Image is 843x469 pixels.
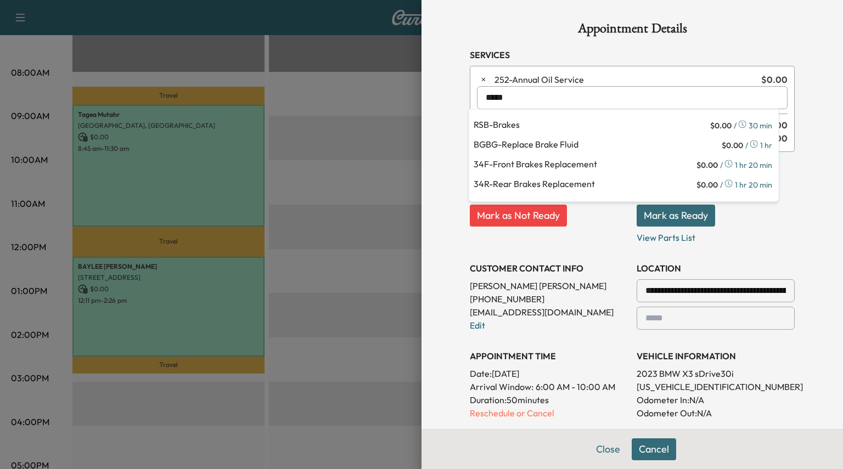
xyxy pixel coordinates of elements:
div: / 30 min [708,118,774,133]
h3: LOCATION [637,262,795,275]
button: Cancel [632,438,676,460]
p: Rear Brakes Replacement [474,177,694,193]
h3: APPOINTMENT TIME [470,349,628,363]
button: Mark as Ready [637,205,715,227]
p: Odometer Out: N/A [637,406,795,420]
span: $ 0.00 [761,73,788,86]
h3: VEHICLE INFORMATION [637,349,795,363]
p: Duration: 50 minutes [470,393,628,406]
a: Edit [470,320,485,331]
span: $ 0.00 [710,120,732,131]
p: [PHONE_NUMBER] [470,292,628,306]
p: Reschedule or Cancel [470,406,628,420]
p: Front Brakes Replacement [474,157,694,173]
h1: Appointment Details [470,22,795,39]
p: [PERSON_NAME] [PERSON_NAME] [470,279,628,292]
p: Replace Brake Fluid [474,138,720,153]
div: / 1 hr 20 min [694,157,774,173]
div: / 1 hr 20 min [694,177,774,193]
p: [EMAIL_ADDRESS][DOMAIN_NAME] [470,306,628,319]
div: / 1 hr [720,138,774,153]
span: 6:00 AM - 10:00 AM [536,380,615,393]
p: View Parts List [637,227,795,244]
p: Odometer In: N/A [637,393,795,406]
h3: CUSTOMER CONTACT INFO [470,262,628,275]
span: $ 0.00 [696,160,718,171]
p: Brakes [474,118,708,133]
p: Arrival Window: [470,380,628,393]
span: $ 0.00 [696,179,718,190]
p: [US_VEHICLE_IDENTIFICATION_NUMBER] [637,380,795,393]
p: Date: [DATE] [470,367,628,380]
h3: Services [470,48,795,61]
span: $ 0.00 [722,140,743,151]
button: Close [589,438,627,460]
p: 2023 BMW X3 sDrive30i [637,367,795,380]
span: Annual Oil Service [494,73,757,86]
button: Mark as Not Ready [470,205,567,227]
